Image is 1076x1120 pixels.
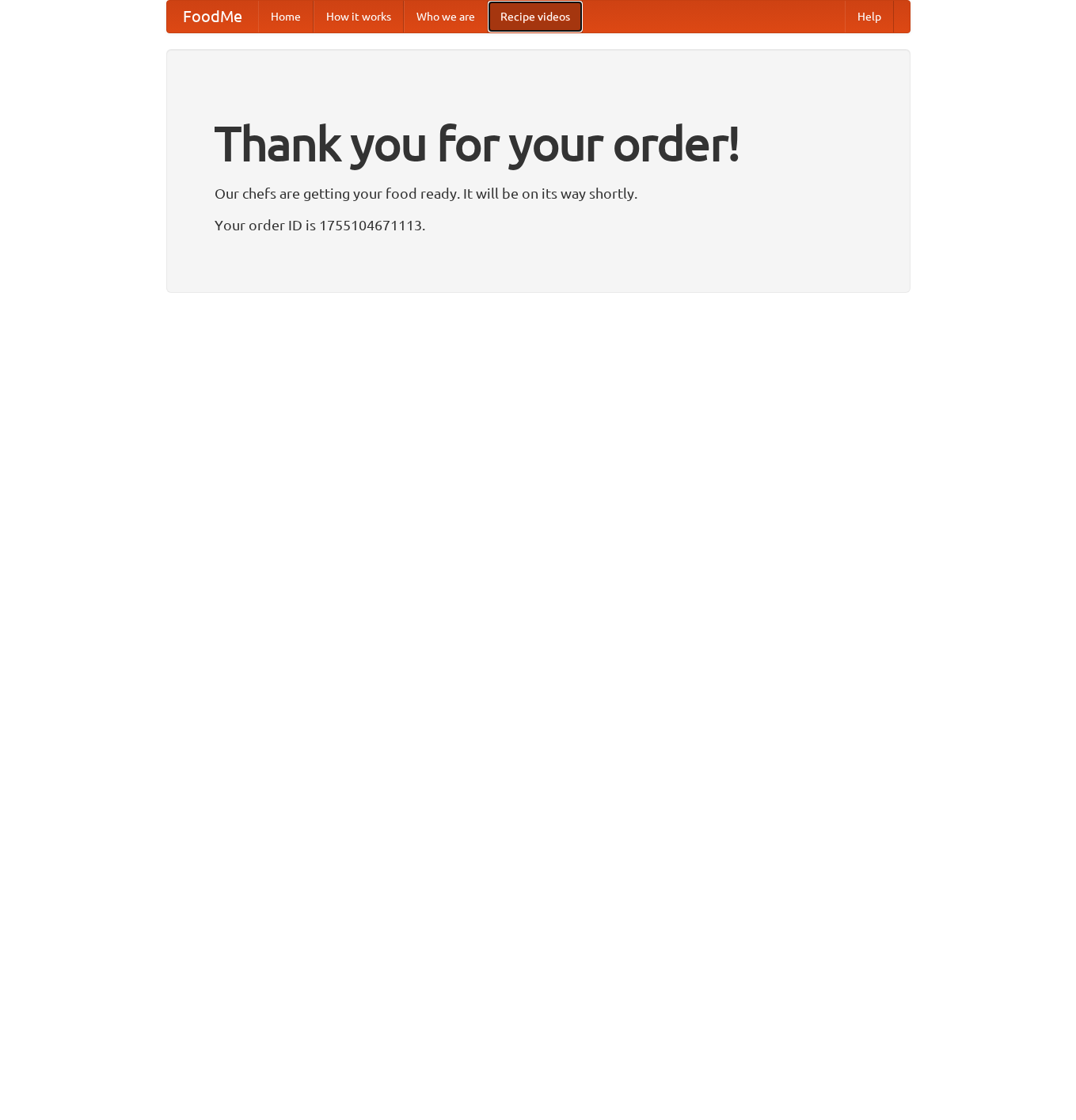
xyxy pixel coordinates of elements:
[167,1,258,32] a: FoodMe
[845,1,894,32] a: Help
[488,1,583,32] a: Recipe videos
[215,213,862,237] p: Your order ID is 1755104671113.
[404,1,488,32] a: Who we are
[258,1,314,32] a: Home
[215,181,862,205] p: Our chefs are getting your food ready. It will be on its way shortly.
[314,1,404,32] a: How it works
[215,105,862,181] h1: Thank you for your order!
